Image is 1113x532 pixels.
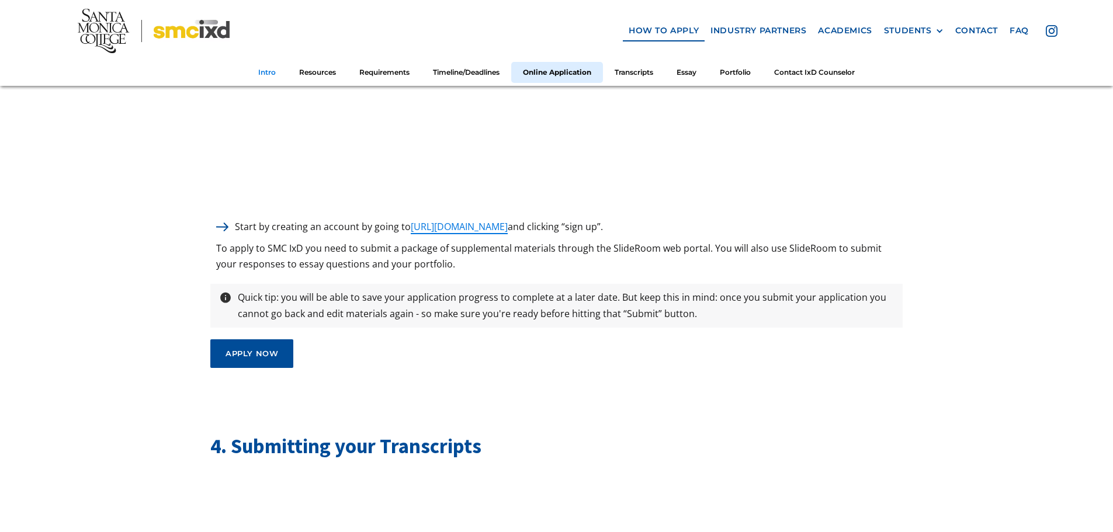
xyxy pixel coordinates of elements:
[1004,20,1035,41] a: faq
[884,26,944,36] div: STUDENTS
[226,349,278,359] div: apply now
[708,61,762,83] a: Portfolio
[812,20,878,41] a: Academics
[287,61,348,83] a: Resources
[210,432,903,461] h2: 4. Submitting your Transcripts
[411,220,508,234] a: [URL][DOMAIN_NAME]
[949,20,1004,41] a: contact
[348,61,421,83] a: Requirements
[78,9,230,53] img: Santa Monica College - SMC IxD logo
[762,61,866,83] a: Contact IxD Counselor
[229,219,609,235] p: Start by creating an account by going to and clicking “sign up”.
[247,61,287,83] a: Intro
[1046,25,1057,37] img: icon - instagram
[623,20,705,41] a: how to apply
[511,61,603,83] a: Online Application
[665,61,708,83] a: Essay
[210,241,903,272] p: To apply to SMC IxD you need to submit a package of supplemental materials through the SlideRoom ...
[705,20,812,41] a: industry partners
[603,61,665,83] a: Transcripts
[232,290,900,321] p: Quick tip: you will be able to save your application progress to complete at a later date. But ke...
[884,26,932,36] div: STUDENTS
[210,339,293,368] a: apply now
[421,61,511,83] a: Timeline/Deadlines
